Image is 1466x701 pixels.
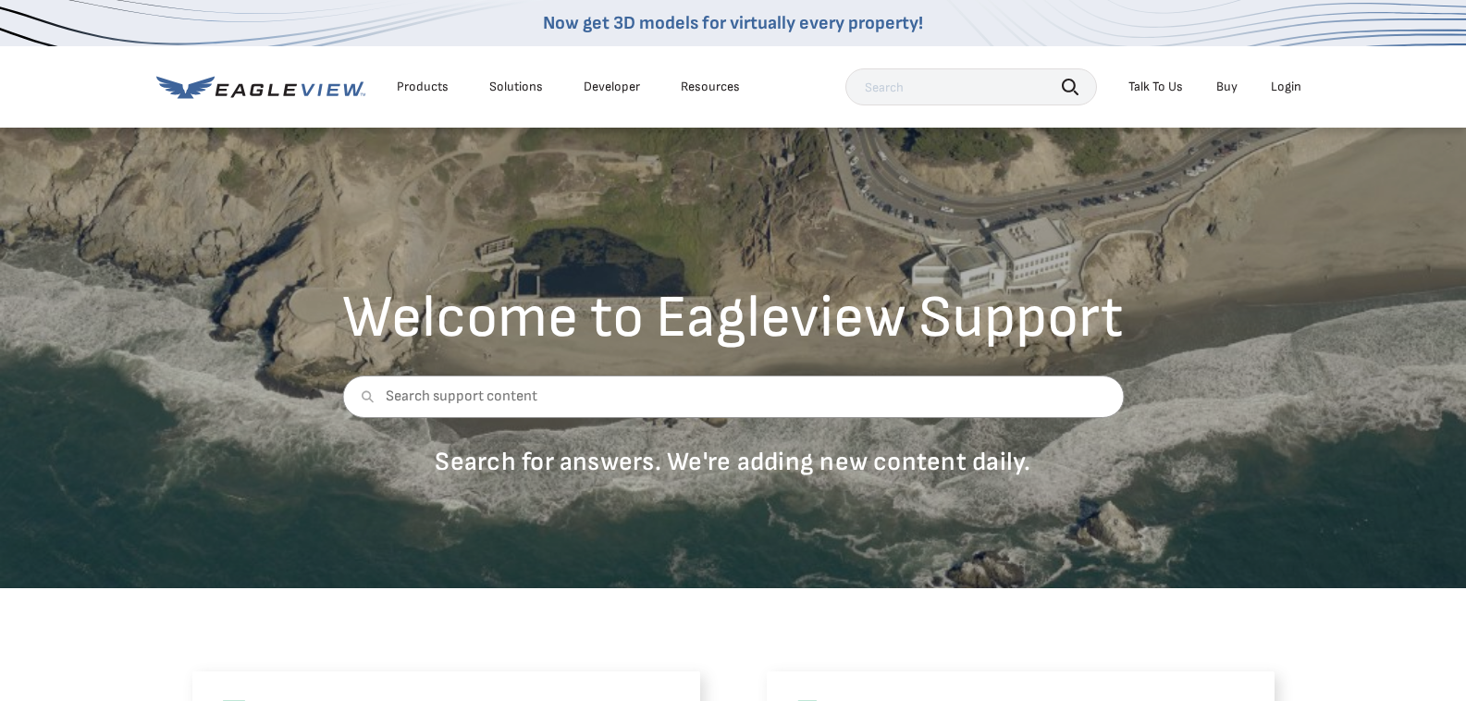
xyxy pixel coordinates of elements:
[397,79,449,95] div: Products
[1271,79,1301,95] div: Login
[584,79,640,95] a: Developer
[1216,79,1238,95] a: Buy
[1128,79,1183,95] div: Talk To Us
[342,446,1124,478] p: Search for answers. We're adding new content daily.
[342,289,1124,348] h2: Welcome to Eagleview Support
[681,79,740,95] div: Resources
[342,375,1124,418] input: Search support content
[845,68,1097,105] input: Search
[543,12,923,34] a: Now get 3D models for virtually every property!
[489,79,543,95] div: Solutions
